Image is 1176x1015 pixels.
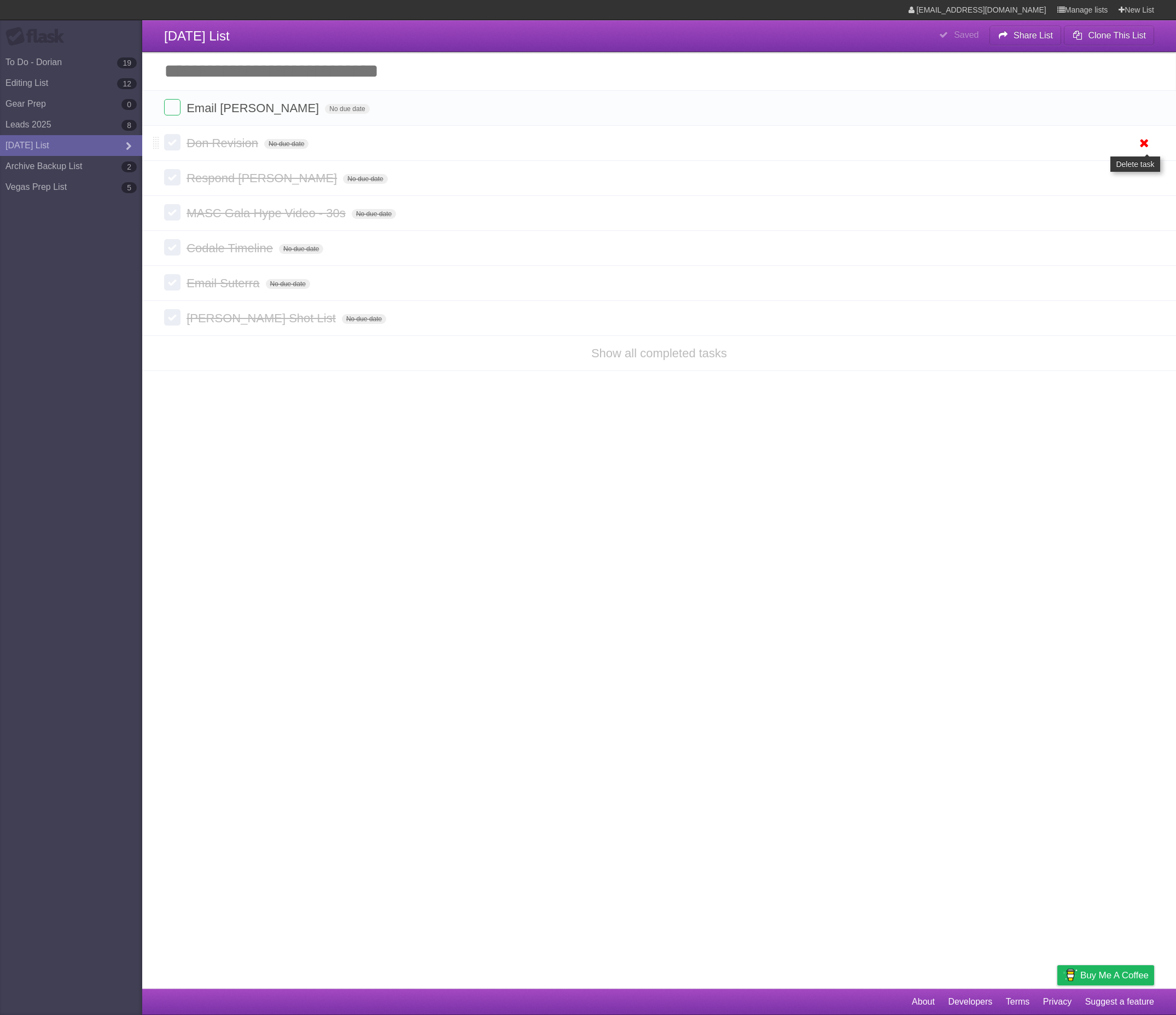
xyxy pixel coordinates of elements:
img: Buy me a coffee [1063,966,1078,984]
a: Privacy [1043,991,1072,1012]
a: About [912,991,935,1012]
a: Terms [1006,991,1030,1012]
span: MASC Gala Hype Video - 30s [187,206,348,220]
span: No due date [325,104,369,114]
b: 12 [117,78,137,89]
b: 0 [121,99,137,110]
a: Suggest a feature [1085,991,1154,1012]
div: Flask [5,27,71,47]
b: Clone This List [1088,31,1146,40]
span: Email Suterra [187,276,262,290]
a: Buy me a coffee [1057,965,1154,985]
label: Done [164,274,181,291]
a: Developers [948,991,992,1012]
span: No due date [266,279,310,289]
span: [PERSON_NAME] Shot List [187,311,339,325]
label: Done [164,99,181,115]
span: No due date [343,174,387,184]
span: [DATE] List [164,28,230,43]
span: No due date [264,139,308,149]
b: 5 [121,182,137,193]
b: 2 [121,161,137,172]
label: Done [164,169,181,185]
a: Show all completed tasks [591,346,727,360]
label: Done [164,134,181,150]
label: Done [164,309,181,326]
label: Done [164,204,181,221]
span: Email [PERSON_NAME] [187,101,322,115]
span: Don Revision [187,136,261,150]
span: Buy me a coffee [1080,966,1149,985]
label: Done [164,239,181,256]
span: No due date [352,209,396,219]
b: Share List [1014,31,1053,40]
b: Saved [954,30,979,39]
b: 19 [117,57,137,68]
button: Share List [989,26,1062,45]
button: Clone This List [1064,26,1154,45]
span: No due date [342,314,386,324]
span: No due date [279,244,323,254]
span: Codale Timeline [187,241,276,255]
span: Respond [PERSON_NAME] [187,171,340,185]
b: 8 [121,120,137,131]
